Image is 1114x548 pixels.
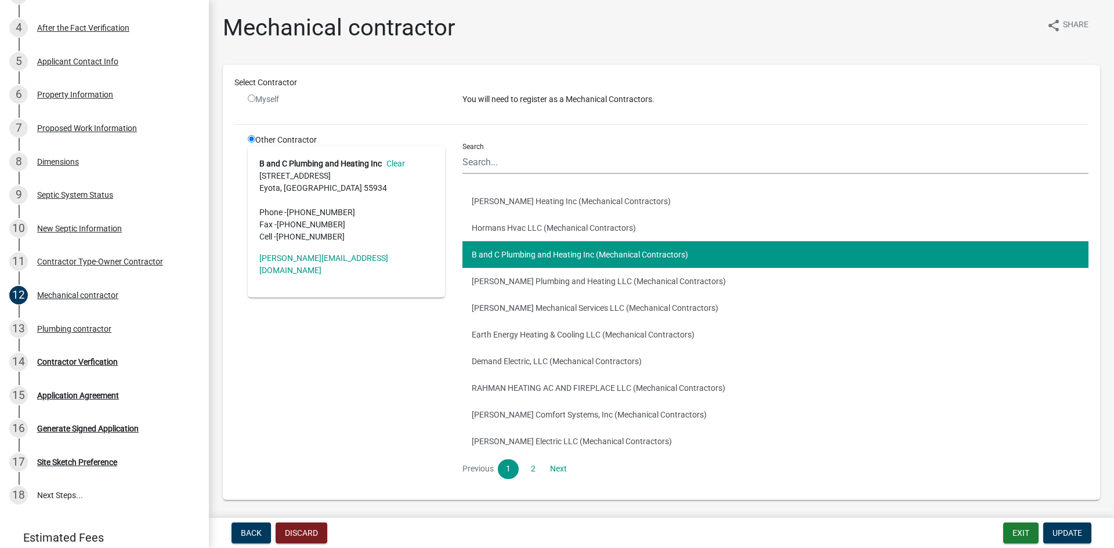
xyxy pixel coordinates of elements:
[37,57,118,66] div: Applicant Contact Info
[382,159,405,168] a: Clear
[462,215,1088,241] button: Hormans Hvac LLC (Mechanical Contractors)
[9,52,28,71] div: 5
[1047,19,1061,32] i: share
[462,459,1088,479] nav: Page navigation
[462,401,1088,428] button: [PERSON_NAME] Comfort Systems, Inc (Mechanical Contractors)
[1037,14,1098,37] button: shareShare
[523,459,544,479] a: 2
[37,458,117,466] div: Site Sketch Preference
[9,119,28,137] div: 7
[462,348,1088,375] button: Demand Electric, LLC (Mechanical Contractors)
[37,124,137,132] div: Proposed Work Information
[37,90,113,99] div: Property Information
[287,208,355,217] span: [PHONE_NUMBER]
[232,522,271,543] button: Back
[239,134,454,488] div: Other Contractor
[37,158,79,166] div: Dimensions
[9,453,28,471] div: 17
[37,391,119,400] div: Application Agreement
[259,253,388,275] a: [PERSON_NAME][EMAIL_ADDRESS][DOMAIN_NAME]
[248,93,445,106] div: Myself
[462,241,1088,268] button: B and C Plumbing and Heating Inc (Mechanical Contractors)
[259,232,276,241] abbr: Cell -
[276,232,345,241] span: [PHONE_NUMBER]
[1003,522,1039,543] button: Exit
[37,358,118,366] div: Contractor Verfication
[9,219,28,238] div: 10
[9,320,28,338] div: 13
[37,24,129,32] div: After the Fact Verification
[9,353,28,371] div: 14
[37,191,113,199] div: Septic System Status
[276,522,327,543] button: Discard
[548,459,569,479] a: Next
[277,220,345,229] span: [PHONE_NUMBER]
[1063,19,1088,32] span: Share
[37,325,111,333] div: Plumbing contractor
[259,208,287,217] abbr: Phone -
[9,252,28,271] div: 11
[462,321,1088,348] button: Earth Energy Heating & Cooling LLC (Mechanical Contractors)
[1043,522,1091,543] button: Update
[9,153,28,171] div: 8
[259,220,277,229] abbr: Fax -
[223,14,455,42] h1: Mechanical contractor
[9,19,28,37] div: 4
[9,486,28,505] div: 18
[462,428,1088,455] button: [PERSON_NAME] Electric LLC (Mechanical Contractors)
[259,159,382,168] strong: B and C Plumbing and Heating Inc
[9,186,28,204] div: 9
[498,459,519,479] a: 1
[462,150,1088,174] input: Search...
[462,295,1088,321] button: [PERSON_NAME] Mechanical Services LLC (Mechanical Contractors)
[462,268,1088,295] button: [PERSON_NAME] Plumbing and Heating LLC (Mechanical Contractors)
[37,424,139,433] div: Generate Signed Application
[37,291,118,299] div: Mechanical contractor
[226,77,1097,89] div: Select Contractor
[462,375,1088,401] button: RAHMAN HEATING AC AND FIREPLACE LLC (Mechanical Contractors)
[241,528,262,538] span: Back
[1052,528,1082,538] span: Update
[462,93,1088,106] p: You will need to register as a Mechanical Contractors.
[259,158,433,243] address: [STREET_ADDRESS] Eyota, [GEOGRAPHIC_DATA] 55934
[9,386,28,405] div: 15
[9,85,28,104] div: 6
[37,224,122,233] div: New Septic Information
[9,419,28,438] div: 16
[9,286,28,304] div: 12
[37,257,163,266] div: Contractor Type-Owner Contractor
[462,188,1088,215] button: [PERSON_NAME] Heating Inc (Mechanical Contractors)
